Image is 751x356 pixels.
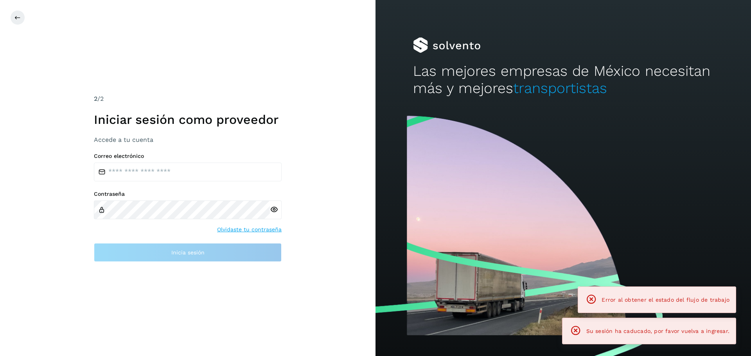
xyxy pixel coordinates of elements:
[94,95,97,102] span: 2
[94,243,282,262] button: Inicia sesión
[94,153,282,159] label: Correo electrónico
[217,225,282,234] a: Olvidaste tu contraseña
[513,80,607,97] span: transportistas
[94,191,282,197] label: Contraseña
[586,328,729,334] span: Su sesión ha caducado, por favor vuelva a ingresar.
[94,136,282,143] h3: Accede a tu cuenta
[94,94,282,104] div: /2
[413,63,713,97] h2: Las mejores empresas de México necesitan más y mejores
[171,250,205,255] span: Inicia sesión
[602,297,729,303] span: Error al obtener el estado del flujo de trabajo
[94,112,282,127] h1: Iniciar sesión como proveedor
